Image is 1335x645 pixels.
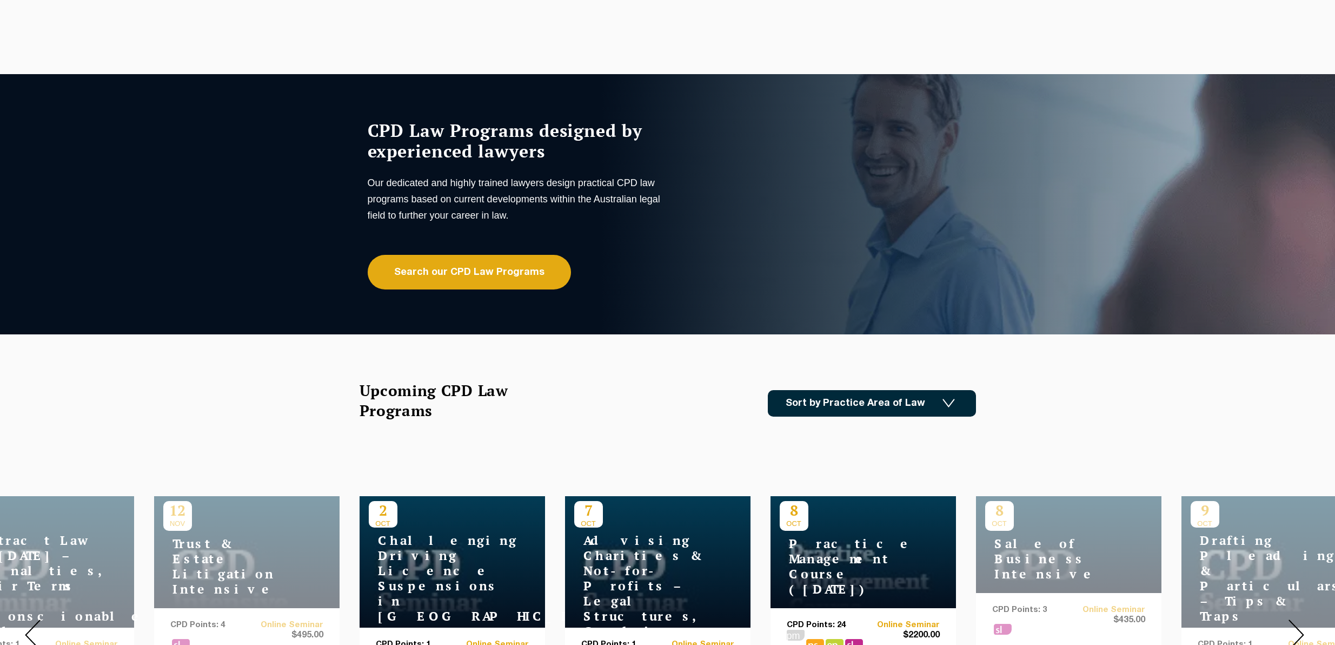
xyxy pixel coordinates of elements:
[863,630,940,641] span: $2200.00
[787,630,805,641] span: pm
[574,519,603,528] span: OCT
[780,519,808,528] span: OCT
[368,120,665,161] h1: CPD Law Programs designed by experienced lawyers
[369,519,397,528] span: OCT
[768,390,976,417] a: Sort by Practice Area of Law
[360,380,535,420] h2: Upcoming CPD Law Programs
[369,501,397,519] p: 2
[368,175,665,223] p: Our dedicated and highly trained lawyers design practical CPD law programs based on current devel...
[780,501,808,519] p: 8
[369,533,504,624] h4: Challenging Driving Licence Suspensions in [GEOGRAPHIC_DATA]
[863,621,940,630] a: Online Seminar
[942,399,955,408] img: Icon
[787,621,864,630] p: CPD Points: 24
[780,536,915,597] h4: Practice Management Course ([DATE])
[368,255,571,289] a: Search our CPD Law Programs
[574,501,603,519] p: 7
